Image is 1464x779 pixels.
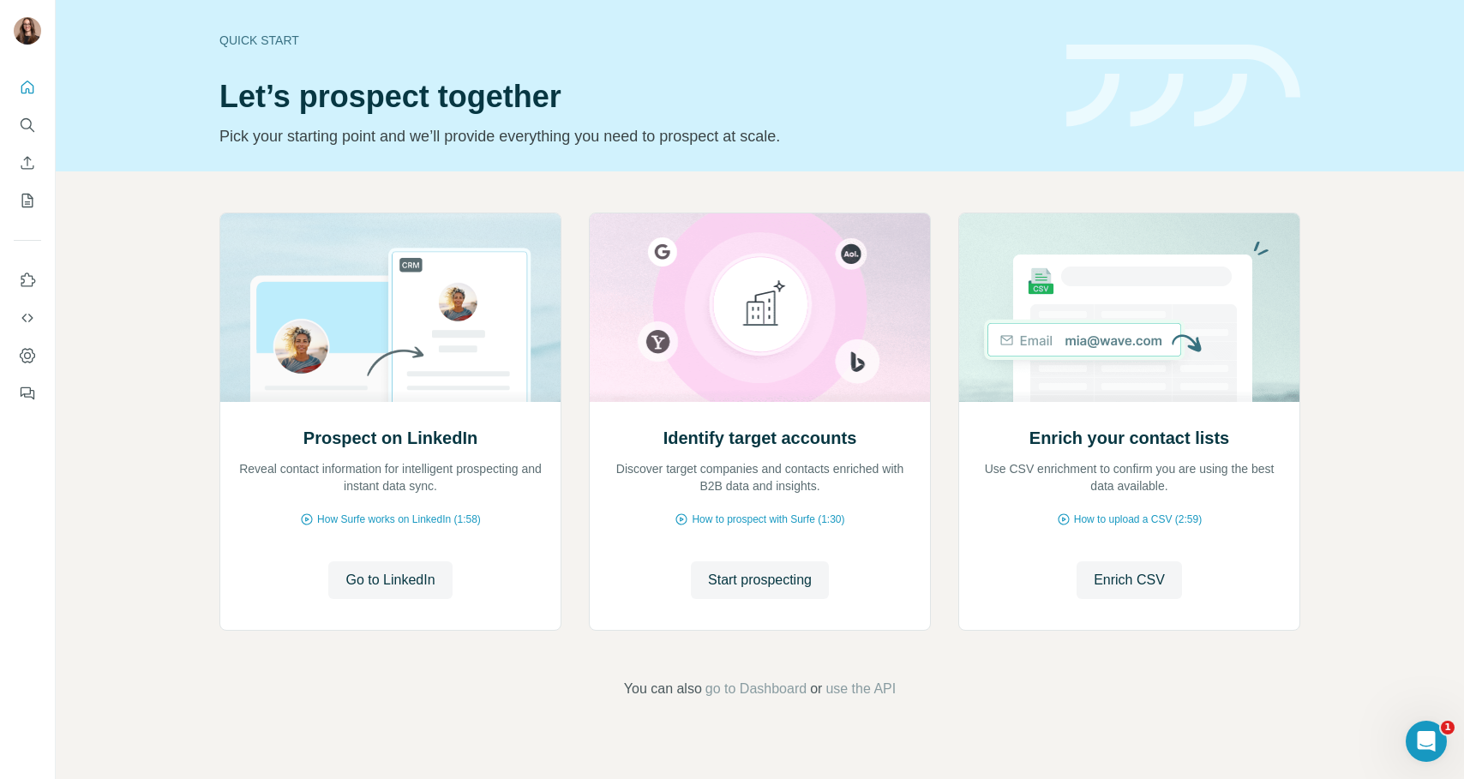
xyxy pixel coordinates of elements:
img: banner [1066,45,1300,128]
button: Dashboard [14,340,41,371]
span: Go to LinkedIn [345,570,435,590]
h1: Let’s prospect together [219,80,1046,114]
span: 1 [1441,721,1455,734]
h2: Enrich your contact lists [1029,426,1229,450]
img: Prospect on LinkedIn [219,213,561,402]
iframe: Intercom live chat [1406,721,1447,762]
button: Feedback [14,378,41,409]
div: Quick start [219,32,1046,49]
button: Use Surfe on LinkedIn [14,265,41,296]
img: Avatar [14,17,41,45]
button: My lists [14,185,41,216]
h2: Identify target accounts [663,426,857,450]
span: Enrich CSV [1094,570,1165,590]
img: Identify target accounts [589,213,931,402]
h2: Prospect on LinkedIn [303,426,477,450]
button: Quick start [14,72,41,103]
span: How Surfe works on LinkedIn (1:58) [317,512,481,527]
p: Discover target companies and contacts enriched with B2B data and insights. [607,460,913,494]
button: Enrich CSV [1077,561,1182,599]
button: Go to LinkedIn [328,561,452,599]
button: go to Dashboard [705,679,807,699]
span: How to upload a CSV (2:59) [1074,512,1202,527]
p: Reveal contact information for intelligent prospecting and instant data sync. [237,460,543,494]
span: You can also [624,679,702,699]
span: How to prospect with Surfe (1:30) [692,512,844,527]
button: Search [14,110,41,141]
img: Enrich your contact lists [958,213,1300,402]
span: or [810,679,822,699]
p: Pick your starting point and we’ll provide everything you need to prospect at scale. [219,124,1046,148]
button: use the API [825,679,896,699]
span: Start prospecting [708,570,812,590]
button: Start prospecting [691,561,829,599]
p: Use CSV enrichment to confirm you are using the best data available. [976,460,1282,494]
button: Use Surfe API [14,303,41,333]
button: Enrich CSV [14,147,41,178]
